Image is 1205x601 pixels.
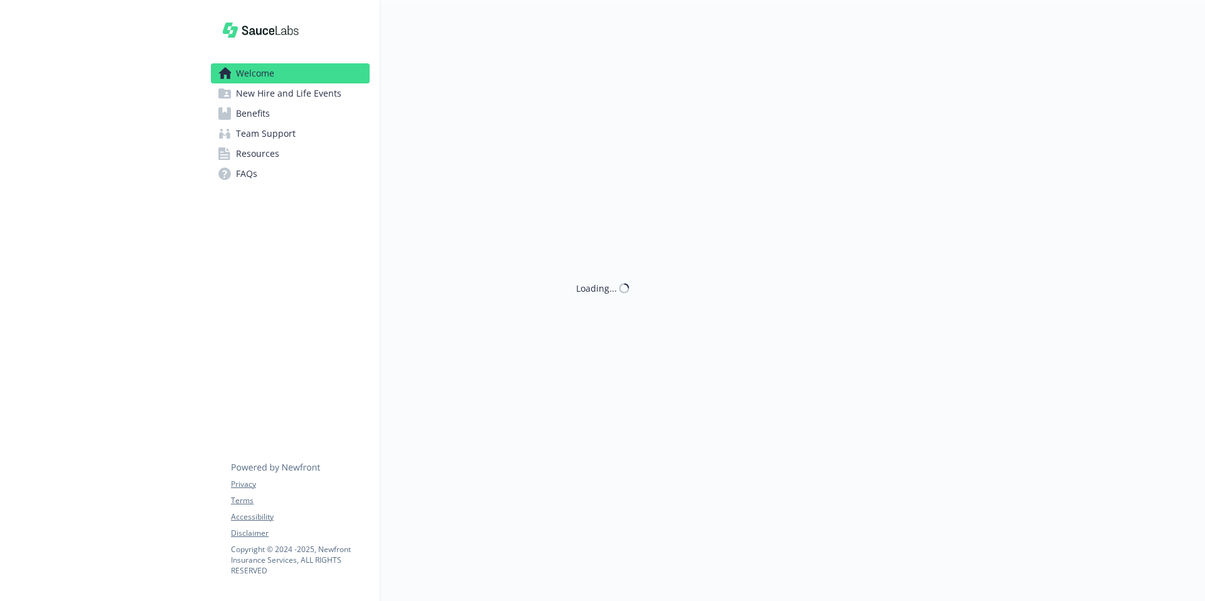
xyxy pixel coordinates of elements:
[211,144,370,164] a: Resources
[211,164,370,184] a: FAQs
[236,63,274,83] span: Welcome
[231,528,369,539] a: Disclaimer
[236,124,296,144] span: Team Support
[211,63,370,83] a: Welcome
[211,104,370,124] a: Benefits
[231,479,369,490] a: Privacy
[231,495,369,506] a: Terms
[236,164,257,184] span: FAQs
[211,124,370,144] a: Team Support
[231,544,369,576] p: Copyright © 2024 - 2025 , Newfront Insurance Services, ALL RIGHTS RESERVED
[211,83,370,104] a: New Hire and Life Events
[236,104,270,124] span: Benefits
[236,144,279,164] span: Resources
[576,282,617,295] div: Loading...
[231,511,369,523] a: Accessibility
[236,83,341,104] span: New Hire and Life Events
